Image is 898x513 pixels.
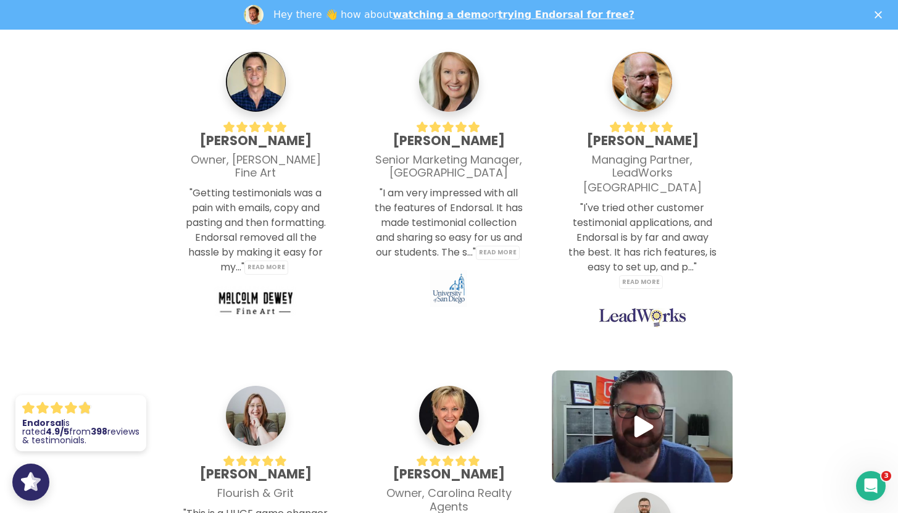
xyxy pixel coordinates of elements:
[181,486,331,500] h4: Flourish & Grit
[393,9,488,20] a: watching a demo
[181,186,331,275] p: "Getting testimonials was a pain with emails, copy and pasting and then formatting. Endorsal remo...
[226,386,286,446] img: Emily McGuire
[374,153,524,180] h4: Senior Marketing Manager, [GEOGRAPHIC_DATA]
[612,52,672,112] img: Scott Regan
[567,133,717,148] h3: [PERSON_NAME]
[244,261,288,274] span: Read more
[91,425,107,438] strong: 398
[181,153,331,180] h4: Owner, [PERSON_NAME] Fine Art
[875,11,887,19] div: Close
[374,486,524,513] h4: Owner, Carolina Realty Agents
[212,285,299,322] img: Malcolm Dewey Fine Art logo
[374,133,524,148] h3: [PERSON_NAME]
[567,153,717,180] h4: Managing Partner, LeadWorks
[22,419,139,444] p: is rated from reviews & testimonials.
[181,466,331,482] h3: [PERSON_NAME]
[374,186,524,260] p: "I am very impressed with all the features of Endorsal. It has made testimonial collection and sh...
[22,417,64,429] strong: Endorsal
[599,299,686,336] img: LeadWorks logo
[405,270,492,307] img: University of San Diego logo
[856,471,886,501] iframe: Intercom live chat
[419,386,479,446] img: Jane Cross
[273,9,634,21] div: Hey there 👋 how about or
[374,466,524,482] h3: [PERSON_NAME]
[498,9,634,20] a: trying Endorsal for free?
[567,181,717,194] h4: [GEOGRAPHIC_DATA]
[881,471,891,481] span: 3
[567,201,717,290] p: "I've tried other customer testimonial applications, and Endorsal is by far and away the best. It...
[181,133,331,148] h3: [PERSON_NAME]
[619,275,663,289] span: Read more
[476,246,520,259] span: Read more
[244,5,264,25] img: Profile image for Dean
[46,425,69,438] strong: 4.9/5
[226,52,286,112] img: Malcolm Dewey
[419,52,479,112] img: Casey Murphy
